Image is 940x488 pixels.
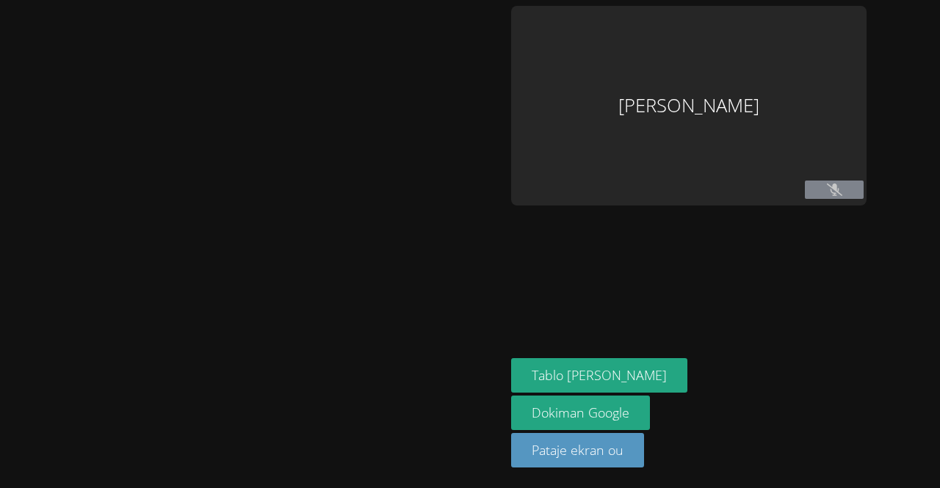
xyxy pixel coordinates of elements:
font: Tablo [PERSON_NAME] [532,366,667,384]
font: [PERSON_NAME] [618,92,759,118]
font: Dokiman Google [532,404,629,421]
button: Tablo [PERSON_NAME] [511,358,687,393]
a: Dokiman Google [511,396,650,430]
font: Pataje ekran ou [532,441,623,459]
button: Pataje ekran ou [511,433,644,467]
